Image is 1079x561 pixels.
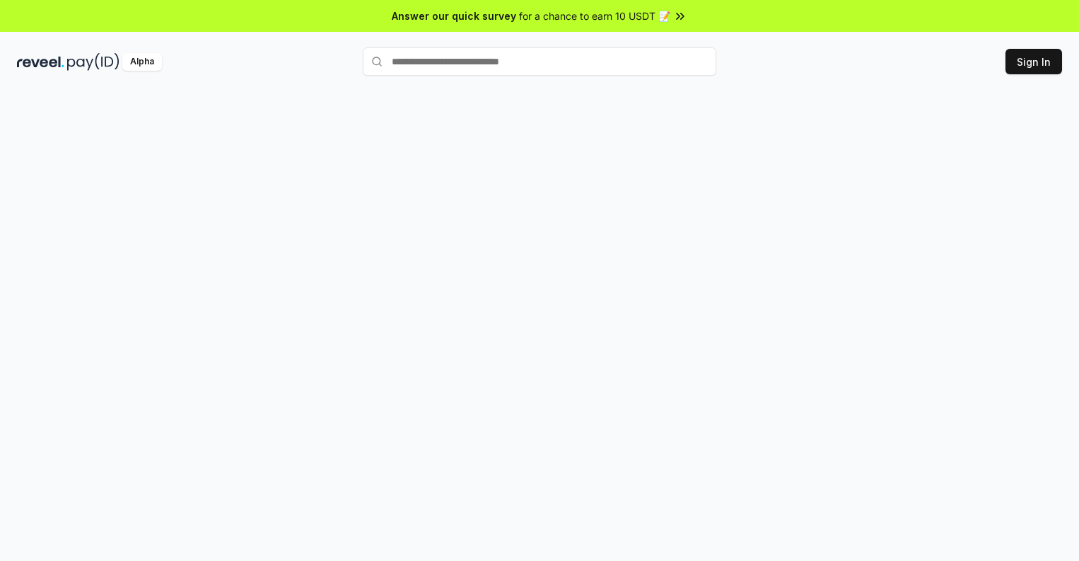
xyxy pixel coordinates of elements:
[519,8,670,23] span: for a chance to earn 10 USDT 📝
[1005,49,1062,74] button: Sign In
[122,53,162,71] div: Alpha
[67,53,119,71] img: pay_id
[17,53,64,71] img: reveel_dark
[392,8,516,23] span: Answer our quick survey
